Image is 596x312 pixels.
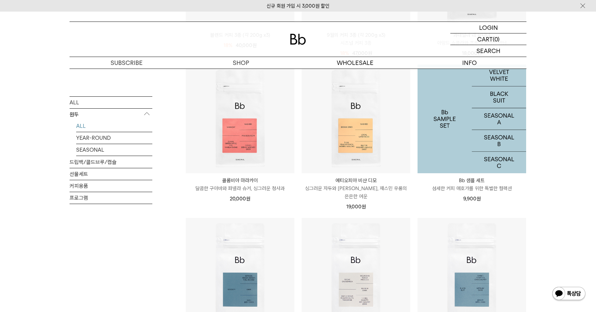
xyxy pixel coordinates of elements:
a: 에티오피아 비샨 디모 싱그러운 자두와 [PERSON_NAME], 재스민 우롱의 은은한 여운 [302,177,410,200]
a: ALL [70,96,152,108]
span: 20,000 [230,196,250,202]
a: 선물세트 [70,168,152,180]
a: 커피용품 [70,180,152,191]
p: (0) [493,33,500,45]
p: Bb 샘플 세트 [418,177,526,184]
p: 섬세한 커피 애호가를 위한 특별한 컬렉션 [418,184,526,192]
span: 9,900 [463,196,481,202]
a: Bb 샘플 세트 [418,65,526,173]
a: YEAR-ROUND [76,132,152,143]
img: 에티오피아 비샨 디모 [302,65,410,173]
a: 드립백/콜드브루/캡슐 [70,156,152,168]
a: CART (0) [450,33,526,45]
span: 19,000 [346,204,366,210]
img: 카카오톡 채널 1:1 채팅 버튼 [552,286,586,302]
a: ALL [76,120,152,131]
p: INFO [412,57,526,69]
span: 원 [476,196,481,202]
p: WHOLESALE [298,57,412,69]
p: CART [477,33,493,45]
img: 콜롬비아 마라카이 [186,65,294,173]
a: 콜롬비아 마라카이 달콤한 구아바와 파넬라 슈거, 싱그러운 청사과 [186,177,294,192]
p: 달콤한 구아바와 파넬라 슈거, 싱그러운 청사과 [186,184,294,192]
a: LOGIN [450,22,526,33]
p: 에티오피아 비샨 디모 [302,177,410,184]
p: LOGIN [479,22,498,33]
span: 원 [362,204,366,210]
span: 원 [246,196,250,202]
p: SEARCH [476,45,500,57]
p: 싱그러운 자두와 [PERSON_NAME], 재스민 우롱의 은은한 여운 [302,184,410,200]
a: SEASONAL [76,144,152,155]
p: 콜롬비아 마라카이 [186,177,294,184]
a: 프로그램 [70,192,152,203]
a: Bb 샘플 세트 섬세한 커피 애호가를 위한 특별한 컬렉션 [418,177,526,192]
p: 원두 [70,108,152,120]
a: 신규 회원 가입 시 3,000원 할인 [267,3,329,9]
a: SUBSCRIBE [70,57,184,69]
a: SHOP [184,57,298,69]
img: 1000000330_add2_017.jpg [418,65,526,173]
img: 로고 [290,34,306,45]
